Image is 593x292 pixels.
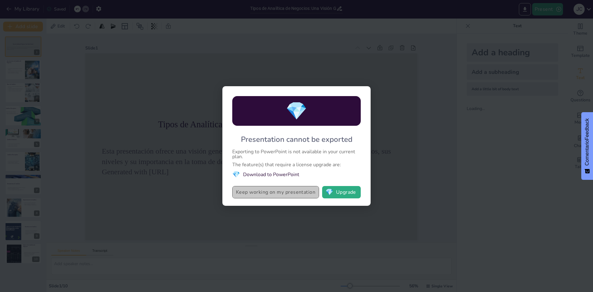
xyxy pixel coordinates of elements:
[286,99,307,123] span: diamond
[584,140,590,166] font: Comentario
[232,170,240,179] span: diamond
[232,186,319,198] button: Keep working on my presentation
[581,112,593,180] button: Comentarios - Mostrar encuesta
[232,170,361,179] li: Download to PowerPoint
[584,118,590,166] span: Feedback
[232,162,361,167] div: The feature(s) that require a license upgrade are:
[241,134,352,144] div: Presentation cannot be exported
[232,149,361,159] div: Exporting to PowerPoint is not available in your current plan.
[326,189,333,195] span: diamond
[322,186,361,198] button: diamondUpgrade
